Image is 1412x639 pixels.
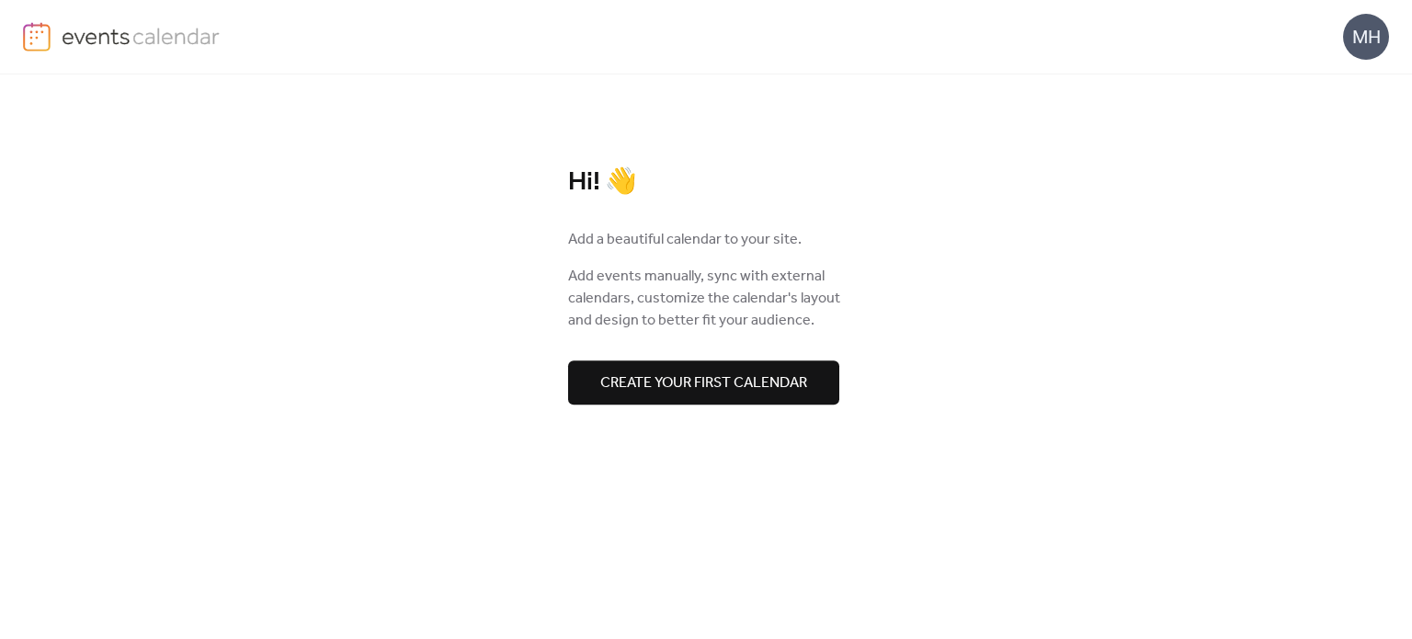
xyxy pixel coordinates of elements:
[568,266,844,332] span: Add events manually, sync with external calendars, customize the calendar's layout and design to ...
[568,360,839,405] button: Create your first calendar
[568,229,802,251] span: Add a beautiful calendar to your site.
[62,22,221,50] img: logo-type
[568,166,844,199] div: Hi! 👋
[23,22,51,51] img: logo
[600,372,807,394] span: Create your first calendar
[1343,14,1389,60] div: MH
